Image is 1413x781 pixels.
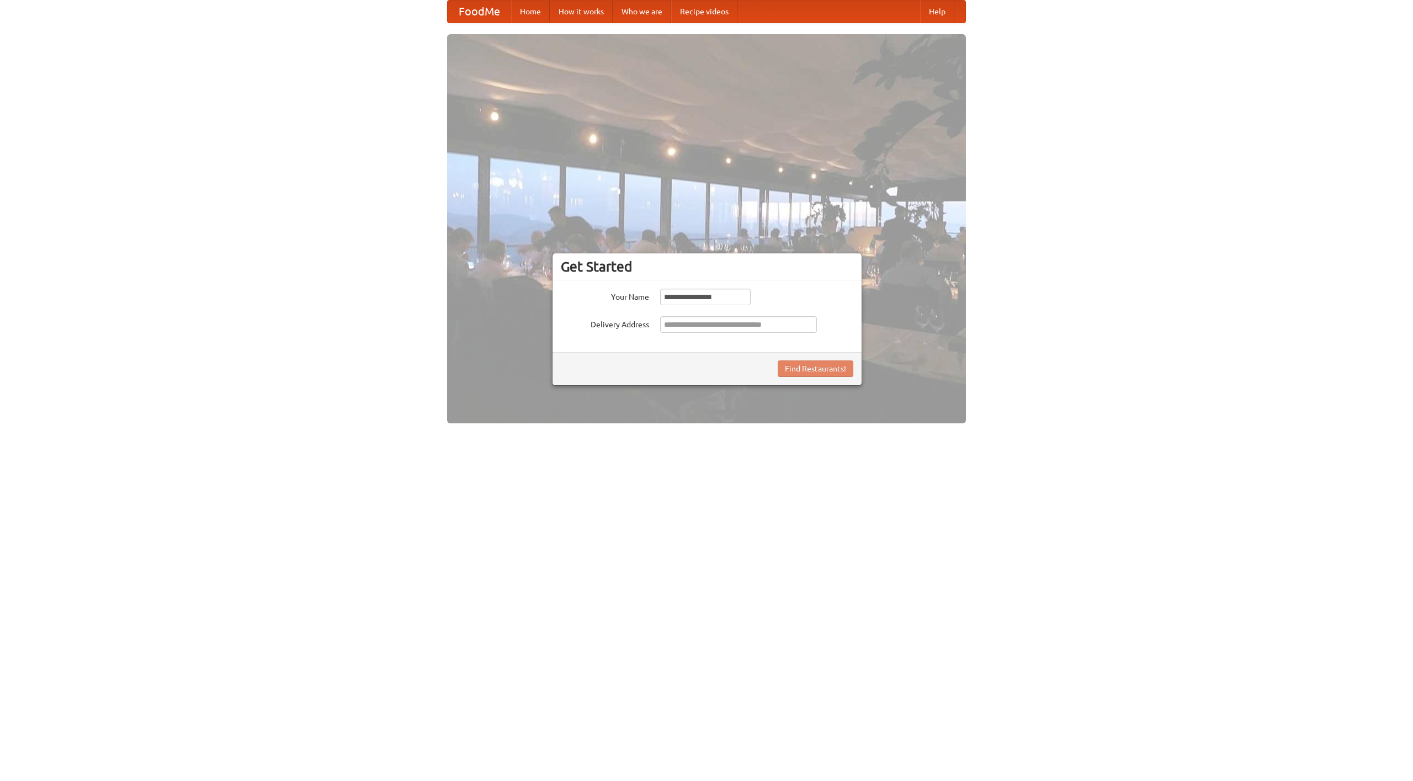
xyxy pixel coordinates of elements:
h3: Get Started [561,258,853,275]
a: FoodMe [448,1,511,23]
label: Your Name [561,289,649,302]
a: Who we are [613,1,671,23]
label: Delivery Address [561,316,649,330]
a: Home [511,1,550,23]
a: Help [920,1,954,23]
button: Find Restaurants! [778,360,853,377]
a: How it works [550,1,613,23]
a: Recipe videos [671,1,737,23]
